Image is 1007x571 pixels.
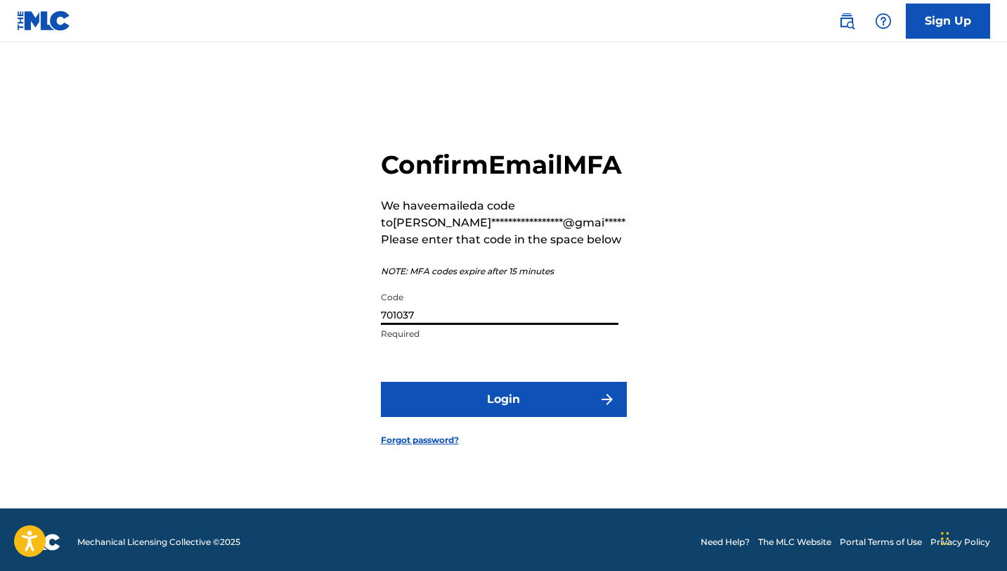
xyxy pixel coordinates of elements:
[599,391,616,408] img: f7272a7cc735f4ea7f67.svg
[381,434,459,447] a: Forgot password?
[17,11,71,31] img: MLC Logo
[381,231,627,248] p: Please enter that code in the space below
[906,4,990,39] a: Sign Up
[381,382,627,417] button: Login
[77,536,240,548] span: Mechanical Licensing Collective © 2025
[381,265,627,278] p: NOTE: MFA codes expire after 15 minutes
[838,13,855,30] img: search
[381,328,618,340] p: Required
[930,536,990,548] a: Privacy Policy
[937,503,1007,571] iframe: Chat Widget
[758,536,831,548] a: The MLC Website
[381,149,627,181] h2: Confirm Email MFA
[875,13,892,30] img: help
[840,536,922,548] a: Portal Terms of Use
[701,536,750,548] a: Need Help?
[833,7,861,35] a: Public Search
[869,7,897,35] div: Help
[941,518,949,560] div: Drag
